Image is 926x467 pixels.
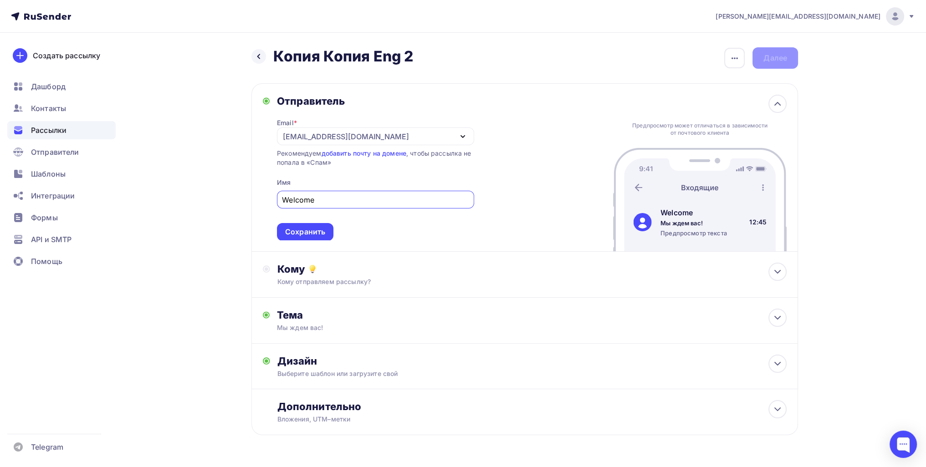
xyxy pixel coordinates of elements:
[277,178,291,187] div: Имя
[277,309,457,321] div: Тема
[277,277,736,286] div: Кому отправляем рассылку?
[31,234,72,245] span: API и SMTP
[716,12,880,21] span: [PERSON_NAME][EMAIL_ADDRESS][DOMAIN_NAME]
[33,50,100,61] div: Создать рассылку
[31,81,66,92] span: Дашборд
[660,229,727,237] div: Предпросмотр текста
[321,149,406,157] a: добавить почту на домене
[283,131,409,142] div: [EMAIL_ADDRESS][DOMAIN_NAME]
[7,121,116,139] a: Рассылки
[31,168,66,179] span: Шаблоны
[630,122,770,137] div: Предпросмотр может отличаться в зависимости от почтового клиента
[277,355,787,367] div: Дизайн
[7,165,116,183] a: Шаблоны
[31,212,58,223] span: Формы
[7,208,116,227] a: Формы
[716,7,915,25] a: [PERSON_NAME][EMAIL_ADDRESS][DOMAIN_NAME]
[277,415,736,424] div: Вложения, UTM–метки
[660,219,727,227] div: Мы ждем вас!
[277,95,474,107] div: Отправитель
[277,323,439,332] div: Мы ждем вас!
[31,256,62,267] span: Помощь
[277,263,787,275] div: Кому
[277,400,787,413] div: Дополнительно
[7,99,116,117] a: Контакты
[660,207,727,218] div: Welcome
[31,442,63,452] span: Telegram
[7,77,116,96] a: Дашборд
[277,118,297,127] div: Email
[31,103,66,114] span: Контакты
[277,369,736,378] div: Выберите шаблон или загрузите свой
[273,47,413,66] h2: Копия Копия Eng 2
[277,127,474,145] button: [EMAIL_ADDRESS][DOMAIN_NAME]
[7,143,116,161] a: Отправители
[31,125,67,136] span: Рассылки
[31,190,75,201] span: Интеграции
[285,227,325,237] div: Сохранить
[749,218,767,227] div: 12:45
[277,149,474,167] div: Рекомендуем , чтобы рассылка не попала в «Спам»
[31,147,79,157] span: Отправители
